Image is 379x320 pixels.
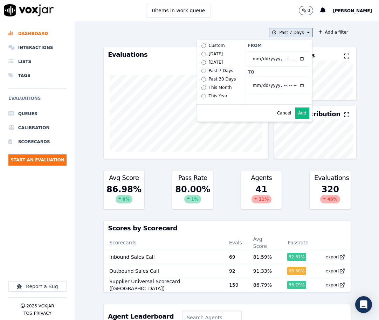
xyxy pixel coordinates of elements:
h3: Scores by Scorecard [108,225,346,231]
div: 41 [241,182,282,209]
div: This Year [209,93,228,99]
div: Past 30 Days [209,76,236,82]
button: Add a filter [316,28,351,36]
button: export [320,265,345,277]
p: 2025 Voxjar [26,303,54,309]
input: This Month [201,85,206,90]
button: 0 [299,6,313,15]
div: 46 % [320,195,340,203]
td: Supplier Universal Scorecard ([GEOGRAPHIC_DATA]) [104,278,223,292]
input: Past 7 Days [201,69,206,73]
h3: Agent Leaderboard [108,313,174,320]
button: Report a Bug [8,281,67,292]
button: TOS [23,311,32,316]
h3: Agents [246,175,278,181]
input: Past 30 Days [201,77,206,82]
h3: Avg Score [108,175,140,181]
div: [DATE] [209,51,223,57]
div: Open Intercom Messenger [355,296,372,313]
a: Queues [8,107,67,121]
input: Custom [201,43,206,48]
td: 86.79 % [248,278,282,292]
h3: Evaluations [108,51,264,58]
a: Dashboard [8,27,67,41]
button: Privacy [34,311,51,316]
button: Start an Evaluation [8,154,67,166]
label: To [248,69,309,75]
div: 0 % [116,195,132,203]
td: 92 [223,264,248,278]
td: 91.33 % [248,264,282,278]
button: 0 [299,6,321,15]
button: [PERSON_NAME] [333,6,379,15]
div: 86.98 % [104,182,144,209]
img: voxjar logo [4,4,54,16]
label: From [248,43,309,48]
a: Interactions [8,41,67,55]
th: Passrate [282,236,315,250]
td: 69 [223,250,248,264]
button: export [320,279,345,291]
button: Past 7 Days Custom [DATE] [DATE] Past 7 Days Past 30 Days This Month This Year From To Cancel Add [269,28,312,37]
input: This Year [201,94,206,98]
button: Cancel [277,110,291,116]
a: Tags [8,69,67,83]
h6: Evaluations [8,94,67,107]
h3: Evaluations [314,175,346,181]
button: 0items in work queue [146,4,211,17]
div: [DATE] [209,60,223,65]
th: Avg Score [248,236,282,250]
div: 66.30 % [287,267,306,275]
th: Evals [223,236,248,250]
div: 1 % [184,195,201,203]
div: Custom [209,43,225,48]
a: Calibration [8,121,67,135]
div: 86.79 % [287,281,306,289]
div: 80.00 % [172,182,213,209]
p: 0 [308,8,310,13]
div: 320 [310,182,351,209]
a: Scorecards [8,135,67,149]
div: Past 7 Days [209,68,233,74]
button: Add [295,107,309,119]
a: Lists [8,55,67,69]
div: 82.61 % [287,253,306,261]
td: 159 [223,278,248,292]
div: 11 % [251,195,271,203]
button: export [320,251,345,263]
td: Outbound Sales Call [104,264,223,278]
td: 81.59 % [248,250,282,264]
div: This Month [209,85,232,90]
h3: Pass Rate [177,175,209,181]
input: [DATE] [201,52,206,56]
span: [PERSON_NAME] [333,8,372,13]
td: Inbound Sales Call [104,250,223,264]
th: Scorecards [104,236,223,250]
input: [DATE] [201,60,206,65]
